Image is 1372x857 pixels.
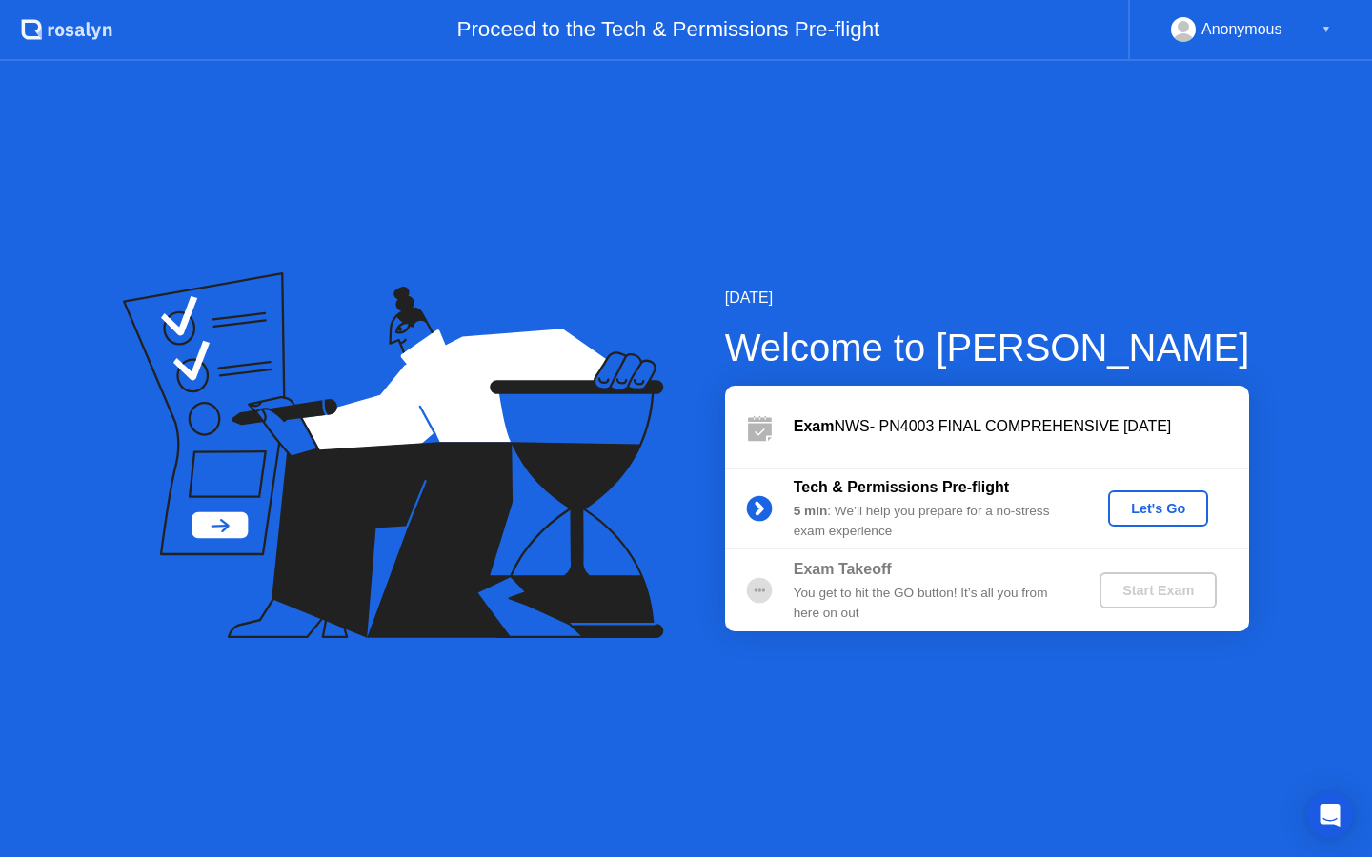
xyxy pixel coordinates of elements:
div: Welcome to [PERSON_NAME] [725,319,1250,376]
div: NWS- PN4003 FINAL COMPREHENSIVE [DATE] [794,415,1249,438]
button: Let's Go [1108,490,1208,527]
div: You get to hit the GO button! It’s all you from here on out [794,584,1068,623]
b: Exam [794,418,835,434]
div: : We’ll help you prepare for a no-stress exam experience [794,502,1068,541]
b: Exam Takeoff [794,561,892,577]
div: ▼ [1322,17,1331,42]
div: Anonymous [1201,17,1282,42]
b: 5 min [794,504,828,518]
div: Open Intercom Messenger [1307,792,1353,838]
div: [DATE] [725,287,1250,309]
button: Start Exam [1100,572,1217,608]
b: Tech & Permissions Pre-flight [794,479,1009,495]
div: Let's Go [1116,501,1200,516]
div: Start Exam [1107,583,1209,598]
